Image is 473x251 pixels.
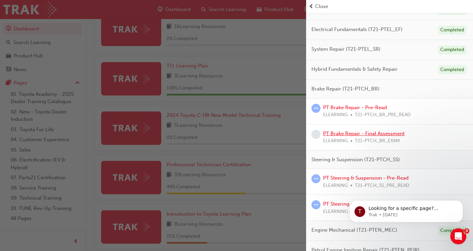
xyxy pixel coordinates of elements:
[311,85,380,93] span: Brake Repair (T21-PTCH_BR)
[450,228,466,244] iframe: Intercom live chat
[323,182,348,190] span: ELEARNING
[323,208,348,216] span: ELEARNING
[464,228,469,234] span: 3
[438,26,466,35] div: Completed
[323,131,405,137] a: PT Brake Repair - Final Assessment
[323,201,426,207] a: PT Steering & Suspension - Final Assessment
[315,3,328,10] span: Close
[311,200,320,209] span: learningRecordVerb_ATTEMPT-icon
[355,137,400,145] span: T21-PTCH_BR_EXAM
[311,104,320,113] span: learningRecordVerb_ATTEMPT-icon
[438,45,466,54] div: Completed
[309,3,470,10] button: prev-iconClose
[311,65,398,73] span: Hybrid Fundamentals & Safety Repair
[355,182,409,190] span: T21-PTCH_SS_PRE_READ
[311,130,320,139] span: learningRecordVerb_NONE-icon
[323,137,348,145] span: ELEARNING
[339,186,473,233] iframe: Intercom notifications message
[311,174,320,183] span: learningRecordVerb_ATTEMPT-icon
[311,45,381,53] span: System Repair (T21-PTEL_SR)
[323,111,348,119] span: ELEARNING
[311,226,397,234] span: Engine Mechanical (T21-PTEN_MEC)
[438,65,466,74] div: Completed
[323,175,409,181] a: PT Steering & Suspension - Pre-Read
[311,156,400,164] span: Steering & Suspension (T21-PTCH_SS)
[309,3,314,10] span: prev-icon
[311,26,403,33] span: Electrical Fundamentals (T21-PTEL_EF)
[355,111,411,119] span: T21-PTCH_BR_PRE_READ
[323,104,387,110] a: PT Brake Repair - Pre-Read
